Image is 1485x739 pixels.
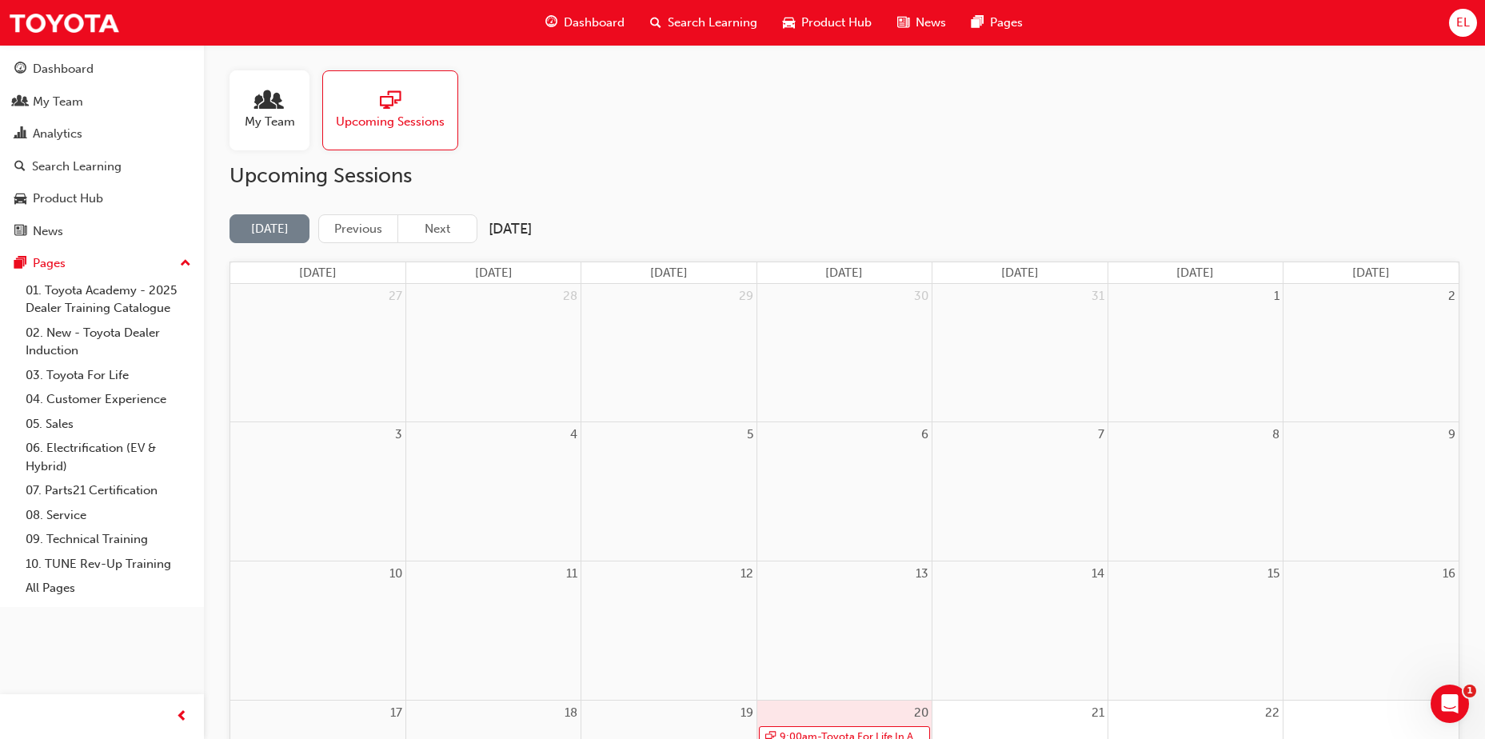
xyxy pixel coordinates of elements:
td: July 29, 2025 [581,284,756,421]
a: July 29, 2025 [736,284,756,309]
a: 03. Toyota For Life [19,363,198,388]
a: July 30, 2025 [911,284,932,309]
a: Thursday [998,262,1042,284]
a: August 2, 2025 [1445,284,1459,309]
td: August 13, 2025 [756,561,932,700]
a: Product Hub [6,184,198,214]
a: 05. Sales [19,412,198,437]
a: August 20, 2025 [911,701,932,725]
span: pages-icon [14,257,26,271]
div: News [33,222,63,241]
a: August 16, 2025 [1439,561,1459,586]
a: August 10, 2025 [386,561,405,586]
div: Dashboard [33,60,94,78]
span: guage-icon [14,62,26,77]
button: Next [397,214,477,244]
a: 09. Technical Training [19,527,198,552]
a: Sunday [296,262,340,284]
a: news-iconNews [884,6,959,39]
a: August 13, 2025 [912,561,932,586]
td: August 14, 2025 [932,561,1108,700]
span: car-icon [783,13,795,33]
td: August 10, 2025 [230,561,405,700]
div: Product Hub [33,190,103,208]
img: Trak [8,5,120,41]
a: August 19, 2025 [737,701,756,725]
div: Analytics [33,125,82,143]
span: [DATE] [1352,266,1390,280]
button: EL [1449,9,1477,37]
a: News [6,217,198,246]
a: August 8, 2025 [1269,422,1283,447]
td: August 4, 2025 [405,422,581,561]
a: July 31, 2025 [1088,284,1108,309]
span: search-icon [650,13,661,33]
span: sessionType_ONLINE_URL-icon [380,90,401,113]
div: My Team [33,93,83,111]
span: people-icon [259,90,280,113]
span: chart-icon [14,127,26,142]
span: [DATE] [825,266,863,280]
a: search-iconSearch Learning [637,6,770,39]
span: news-icon [897,13,909,33]
span: [DATE] [1176,266,1214,280]
td: August 11, 2025 [405,561,581,700]
span: 1 [1463,685,1476,697]
iframe: Intercom live chat [1431,685,1469,723]
a: Analytics [6,119,198,149]
h2: Upcoming Sessions [230,163,1459,189]
span: [DATE] [475,266,513,280]
span: prev-icon [176,707,188,727]
td: August 1, 2025 [1108,284,1283,421]
span: News [916,14,946,32]
a: August 4, 2025 [567,422,581,447]
span: [DATE] [650,266,688,280]
td: July 30, 2025 [756,284,932,421]
td: August 7, 2025 [932,422,1108,561]
a: July 28, 2025 [560,284,581,309]
span: Upcoming Sessions [336,113,445,131]
button: [DATE] [230,214,309,244]
td: August 3, 2025 [230,422,405,561]
a: Saturday [1349,262,1393,284]
span: Product Hub [801,14,872,32]
span: Search Learning [668,14,757,32]
td: August 9, 2025 [1283,422,1459,561]
a: August 15, 2025 [1264,561,1283,586]
span: guage-icon [545,13,557,33]
a: Search Learning [6,152,198,182]
button: Pages [6,249,198,278]
span: people-icon [14,95,26,110]
button: Previous [318,214,398,244]
td: August 5, 2025 [581,422,756,561]
a: August 3, 2025 [392,422,405,447]
span: up-icon [180,254,191,274]
span: pages-icon [972,13,984,33]
a: guage-iconDashboard [533,6,637,39]
a: 08. Service [19,503,198,528]
span: car-icon [14,192,26,206]
a: August 21, 2025 [1088,701,1108,725]
a: August 5, 2025 [744,422,756,447]
a: 04. Customer Experience [19,387,198,412]
td: August 15, 2025 [1108,561,1283,700]
h2: [DATE] [489,220,532,238]
td: August 12, 2025 [581,561,756,700]
td: July 27, 2025 [230,284,405,421]
a: My Team [230,70,322,150]
span: [DATE] [299,266,337,280]
a: 01. Toyota Academy - 2025 Dealer Training Catalogue [19,278,198,321]
a: August 18, 2025 [561,701,581,725]
a: August 1, 2025 [1271,284,1283,309]
span: Pages [990,14,1023,32]
a: Wednesday [822,262,866,284]
a: July 27, 2025 [385,284,405,309]
a: All Pages [19,576,198,601]
span: EL [1456,14,1470,32]
td: July 31, 2025 [932,284,1108,421]
a: August 9, 2025 [1445,422,1459,447]
a: Upcoming Sessions [322,70,471,150]
a: August 7, 2025 [1095,422,1108,447]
